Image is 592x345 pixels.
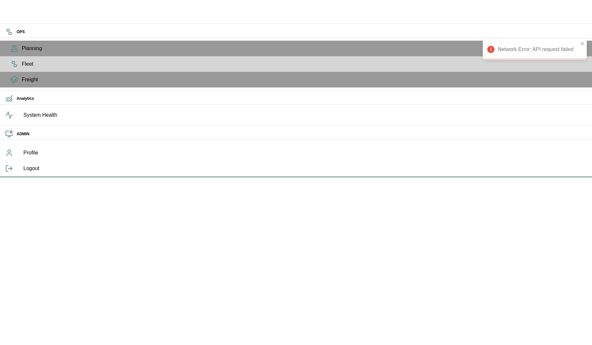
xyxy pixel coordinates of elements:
span: Profile [23,149,587,157]
h6: ADMIN [17,131,587,137]
span: Freight [22,76,587,84]
span: Planning [22,45,587,52]
span: System Health [23,111,587,119]
h6: Analytics [17,96,587,102]
span: Logout [23,165,587,172]
button: close [580,41,585,47]
h6: OPS [17,29,587,35]
span: Fleet [22,60,587,68]
div: Network Error: API request failed [483,39,587,60]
